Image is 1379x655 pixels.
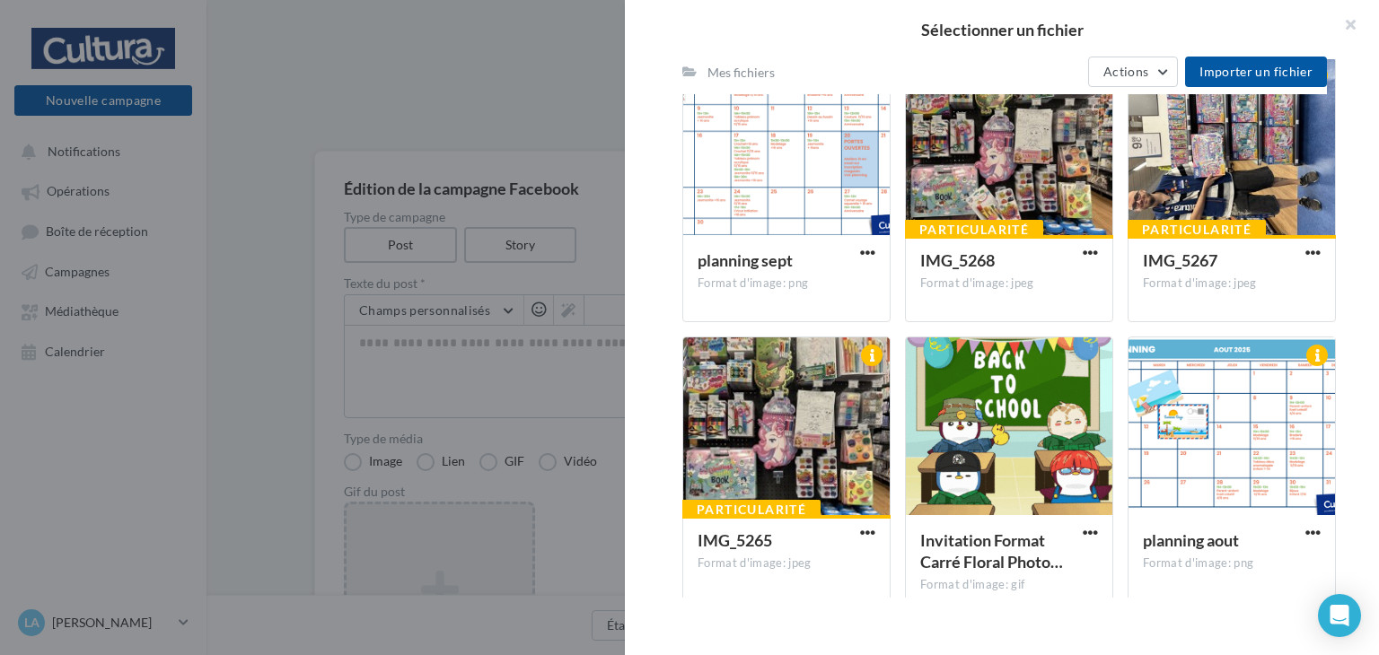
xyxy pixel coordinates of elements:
[654,22,1350,38] h2: Sélectionner un fichier
[707,64,775,82] div: Mes fichiers
[698,530,772,550] span: IMG_5265
[1143,555,1321,572] div: Format d'image: png
[920,275,1098,292] div: Format d'image: jpeg
[682,500,821,520] div: Particularité
[920,250,995,270] span: IMG_5268
[1185,57,1327,87] button: Importer un fichier
[698,275,875,292] div: Format d'image: png
[1128,220,1266,240] div: Particularité
[920,530,1063,572] span: Invitation Format Carré Floral Photo en Bleu et Crème
[698,555,875,572] div: Format d'image: jpeg
[1143,530,1239,550] span: planning aout
[1103,64,1148,79] span: Actions
[1143,250,1217,270] span: IMG_5267
[698,250,793,270] span: planning sept
[1088,57,1178,87] button: Actions
[905,220,1043,240] div: Particularité
[1199,64,1313,79] span: Importer un fichier
[1318,594,1361,637] div: Open Intercom Messenger
[920,577,1098,593] div: Format d'image: gif
[1143,275,1321,292] div: Format d'image: jpeg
